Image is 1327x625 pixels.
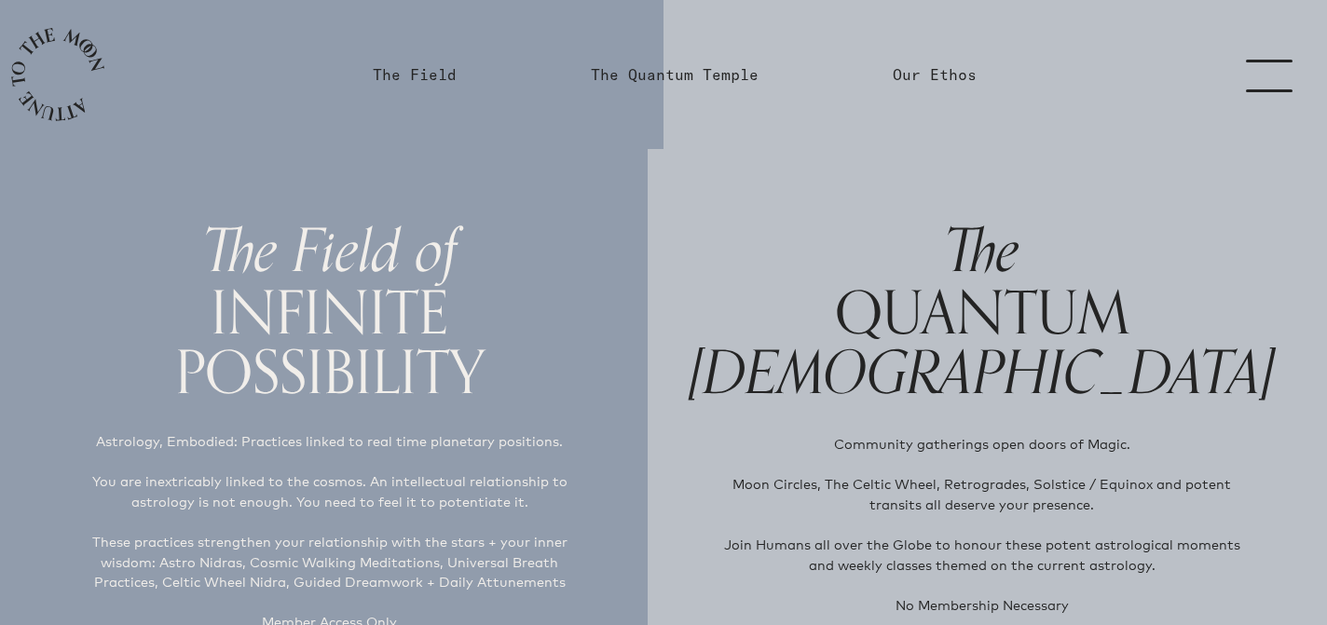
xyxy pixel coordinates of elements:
a: The Field [373,63,457,86]
a: The Quantum Temple [591,63,759,86]
h1: QUANTUM [689,220,1275,404]
h1: INFINITE POSSIBILITY [52,220,607,401]
span: The Field of [202,203,457,301]
span: [DEMOGRAPHIC_DATA] [689,325,1275,423]
a: Our Ethos [893,63,977,86]
span: The [944,203,1019,301]
p: Community gatherings open doors of Magic. Moon Circles, The Celtic Wheel, Retrogrades, Solstice /... [718,434,1245,615]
